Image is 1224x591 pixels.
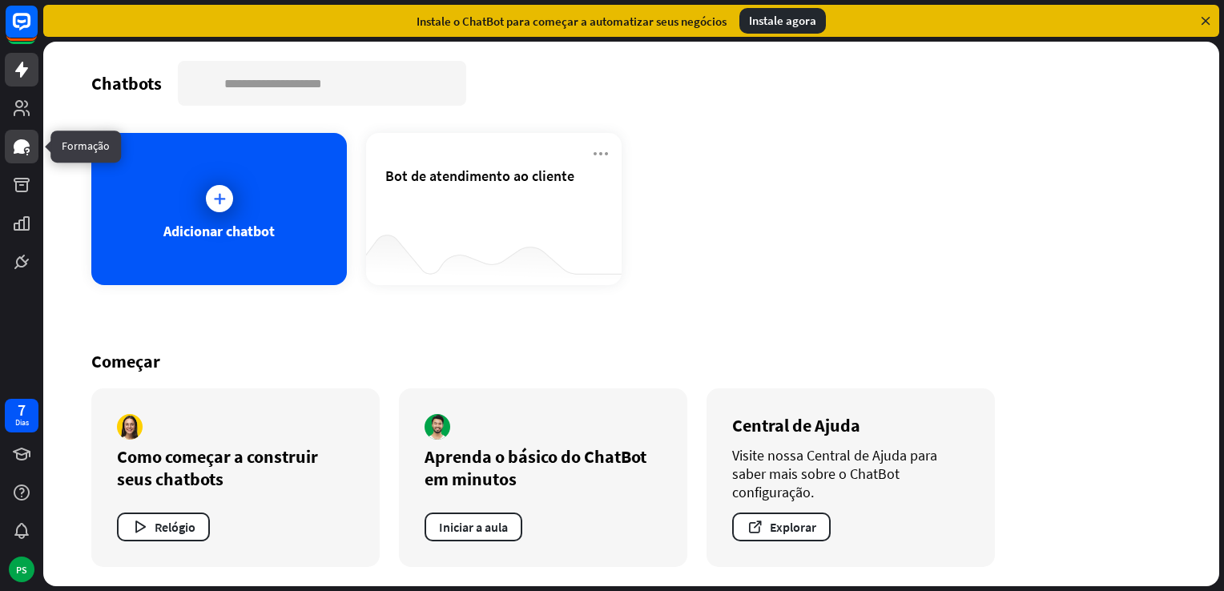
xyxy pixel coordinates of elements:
span: Customer Service Bot [385,167,574,185]
div: Instale agora [739,8,826,34]
div: Aprenda o básico do ChatBot em minutos [425,445,662,490]
button: Explorar [732,513,831,541]
img: autor [117,414,143,440]
button: Relógio [117,513,210,541]
div: Começar [91,350,1171,372]
div: PS [9,557,34,582]
div: Central de Ajuda [732,414,969,436]
div: Visite nossa Central de Ajuda para saber mais sobre o ChatBot configuração. [732,446,969,501]
div: Instale o ChatBot para começar a automatizar seus negócios [417,14,727,29]
div: Como começar a construir seus chatbots [117,445,354,490]
div: Dias [15,417,29,428]
div: 7 [18,403,26,417]
button: Iniciar a aula [425,513,522,541]
div: Chatbots [91,72,162,94]
font: Explorar [770,519,816,535]
div: Adicionar chatbot [163,222,275,240]
font: Iniciar a aula [439,519,508,535]
font: Relógio [155,519,195,535]
a: 7 Dias [5,399,38,432]
button: Abra o widget de bate-papo do LiveChat [13,6,61,54]
img: autor [425,414,450,440]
